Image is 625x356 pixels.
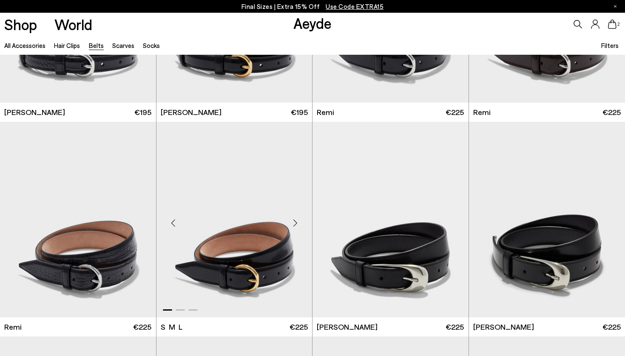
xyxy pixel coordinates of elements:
span: 2 [616,22,621,27]
span: Filters [601,42,619,49]
a: [PERSON_NAME] €225 [312,317,469,336]
li: L [179,322,182,332]
span: €225 [133,322,151,332]
p: Final Sizes | Extra 15% Off [241,1,384,12]
a: Remi €225 [312,103,469,122]
span: €195 [134,107,151,118]
a: Belts [89,42,104,49]
span: Remi [4,322,22,332]
a: 2 [608,20,616,29]
span: [PERSON_NAME] [317,322,378,332]
span: €225 [446,107,464,118]
a: World [54,17,92,32]
div: Next slide [282,210,308,235]
a: Socks [143,42,160,49]
span: €225 [602,107,621,118]
a: Scarves [112,42,134,49]
li: M [169,322,175,332]
div: 1 / 3 [156,122,312,317]
span: [PERSON_NAME] [473,322,534,332]
a: Aeyde [293,14,332,32]
span: €225 [446,322,464,332]
div: Previous slide [161,210,186,235]
span: €225 [602,322,621,332]
span: Remi [317,107,334,118]
span: [PERSON_NAME] [161,107,222,118]
a: Hair Clips [54,42,80,49]
span: Navigate to /collections/ss25-final-sizes [326,3,384,10]
ul: variant [161,322,182,332]
span: Remi [473,107,491,118]
span: €195 [291,107,308,118]
li: S [161,322,165,332]
a: All accessories [4,42,45,49]
span: [PERSON_NAME] [4,107,65,118]
span: €225 [290,322,308,332]
a: S M L €225 [156,317,312,336]
img: Leona Leather Belt [312,122,469,317]
a: Shop [4,17,37,32]
a: [PERSON_NAME] €195 [156,103,312,122]
a: Next slide Previous slide [156,122,312,317]
img: Remi Leather Belt [156,122,312,317]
